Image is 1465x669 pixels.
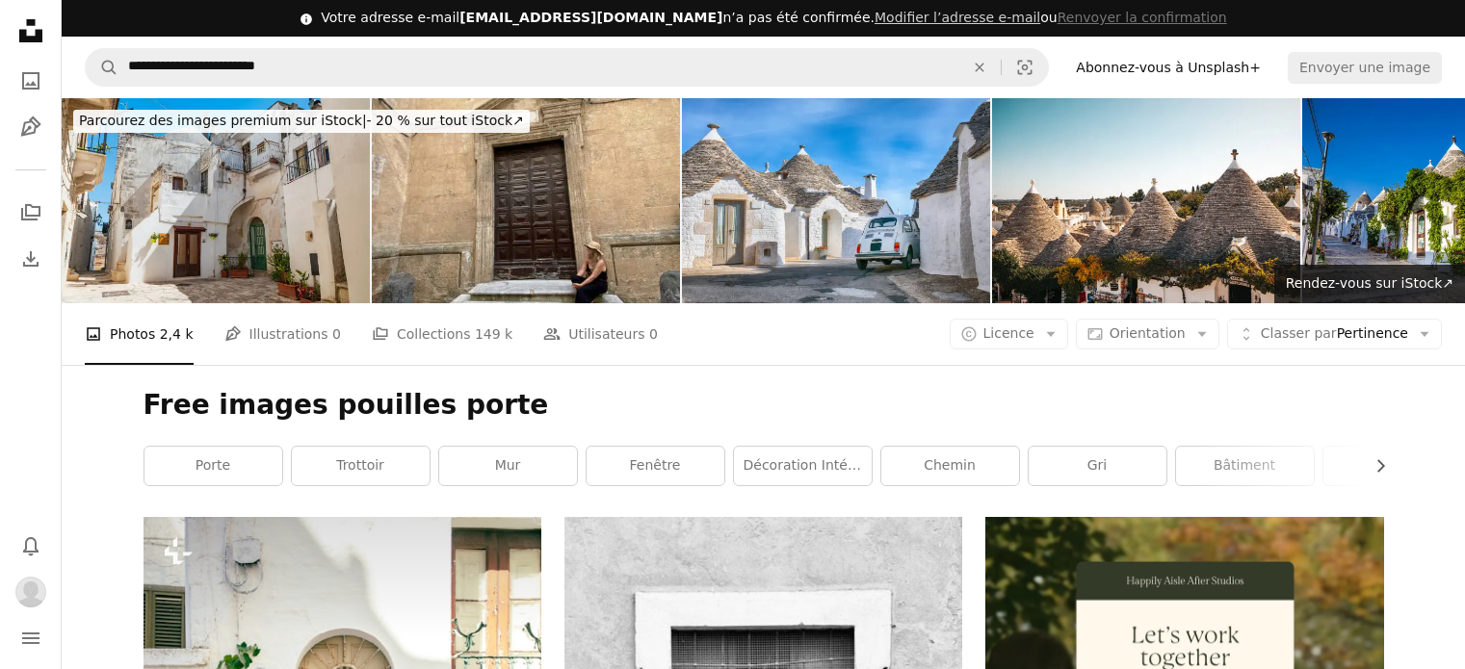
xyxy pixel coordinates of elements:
img: Vue en plein angle des maisons trulli avec des toits coniques en enfilade dans la vieille ville c... [992,98,1300,303]
span: Classer par [1261,325,1337,341]
button: Recherche de visuels [1002,49,1048,86]
a: Collections 149 k [372,303,512,365]
a: fenêtre [587,447,724,485]
span: Licence [983,325,1034,341]
a: Rendez-vous sur iStock↗ [1274,265,1465,303]
span: Parcourez des images premium sur iStock | [79,113,367,128]
a: Historique de téléchargement [12,240,50,278]
a: trottoir [292,447,430,485]
button: Classer parPertinence [1227,319,1442,349]
span: Pertinence [1261,324,1408,344]
a: Illustrations 0 [224,303,341,365]
a: Illustrations [12,108,50,146]
button: Envoyer une image [1288,52,1442,83]
a: brique [1323,447,1461,485]
a: bâtiment [1176,447,1314,485]
span: 0 [332,323,341,345]
a: Parcourez des images premium sur iStock|- 20 % sur tout iStock↗ [62,98,541,144]
a: Collections [12,193,50,232]
span: 0 [649,323,658,345]
img: Ruelle. Messagers. Pouilles. Italie. [62,98,370,303]
img: Avatar de l’utilisateur Mélodie Horeau [15,577,46,607]
button: Effacer [958,49,1001,86]
a: Utilisateurs 0 [543,303,658,365]
button: Profil [12,573,50,611]
span: [EMAIL_ADDRESS][DOMAIN_NAME] [459,10,722,25]
form: Rechercher des visuels sur tout le site [85,48,1049,87]
a: gri [1029,447,1166,485]
span: Rendez-vous sur iStock ↗ [1286,275,1453,291]
span: - 20 % sur tout iStock ↗ [79,113,524,128]
button: Rechercher sur Unsplash [86,49,118,86]
a: Photos [12,62,50,100]
div: Votre adresse e-mail n’a pas été confirmée. [321,9,1226,28]
a: chemin [881,447,1019,485]
a: Décoration intérieure [734,447,872,485]
button: Renvoyer la confirmation [1058,9,1227,28]
span: Orientation [1110,325,1186,341]
a: Abonnez-vous à Unsplash+ [1064,52,1272,83]
a: mur [439,447,577,485]
img: Relaxing Italian Vacation [372,98,680,303]
button: Menu [12,619,50,657]
span: ou [875,10,1227,25]
a: Modifier l’adresse e-mail [875,10,1040,25]
button: Orientation [1076,319,1219,349]
span: 149 k [475,323,512,345]
a: porte [144,447,282,485]
button: Notifications [12,527,50,565]
button: faire défiler la liste vers la droite [1363,447,1384,485]
button: Licence [950,319,1068,349]
img: Trulli d’Alberobello maisons typiques vue sur la rue. [682,98,990,303]
h1: Free images pouilles porte [144,388,1384,423]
